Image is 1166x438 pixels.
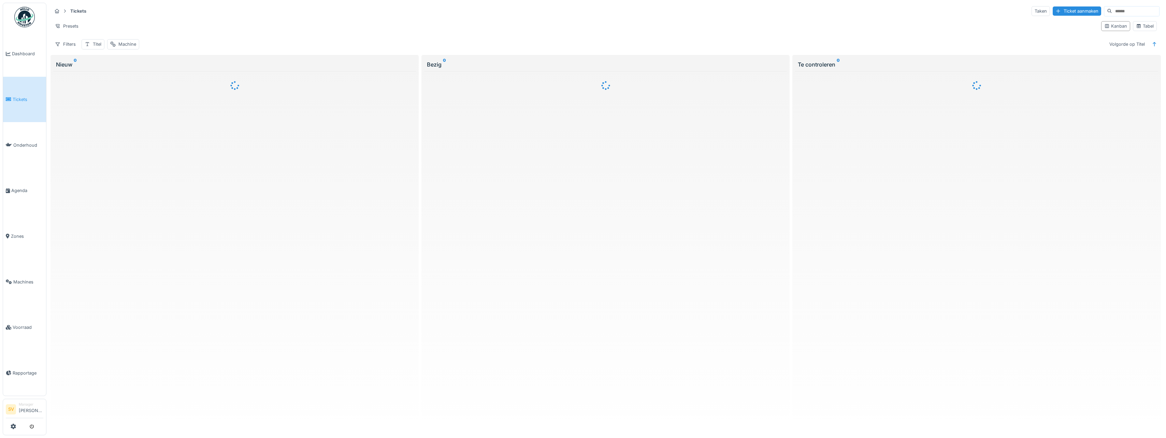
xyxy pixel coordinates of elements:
img: Badge_color-CXgf-gQk.svg [14,7,35,27]
div: Filters [52,39,79,49]
a: Dashboard [3,31,46,77]
span: Voorraad [13,324,43,331]
span: Dashboard [12,50,43,57]
a: SV Manager[PERSON_NAME] [6,402,43,418]
a: Tickets [3,77,46,122]
div: Machine [118,41,136,47]
div: Kanban [1104,23,1127,29]
a: Machines [3,259,46,305]
span: Onderhoud [13,142,43,148]
div: Nieuw [56,60,413,69]
span: Zones [11,233,43,239]
div: Bezig [427,60,784,69]
div: Volgorde op Titel [1106,39,1148,49]
a: Voorraad [3,305,46,350]
strong: Tickets [68,8,89,14]
span: Rapportage [13,370,43,376]
li: [PERSON_NAME] [19,402,43,417]
sup: 0 [443,60,446,69]
span: Agenda [11,187,43,194]
a: Zones [3,214,46,259]
span: Tickets [13,96,43,103]
div: Te controleren [798,60,1155,69]
a: Rapportage [3,350,46,396]
sup: 0 [74,60,77,69]
div: Titel [93,41,101,47]
a: Onderhoud [3,122,46,168]
div: Presets [52,21,82,31]
div: Tabel [1136,23,1154,29]
div: Ticket aanmaken [1053,6,1101,16]
li: SV [6,404,16,414]
span: Machines [13,279,43,285]
sup: 0 [837,60,840,69]
div: Manager [19,402,43,407]
a: Agenda [3,168,46,214]
div: Taken [1032,6,1050,16]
